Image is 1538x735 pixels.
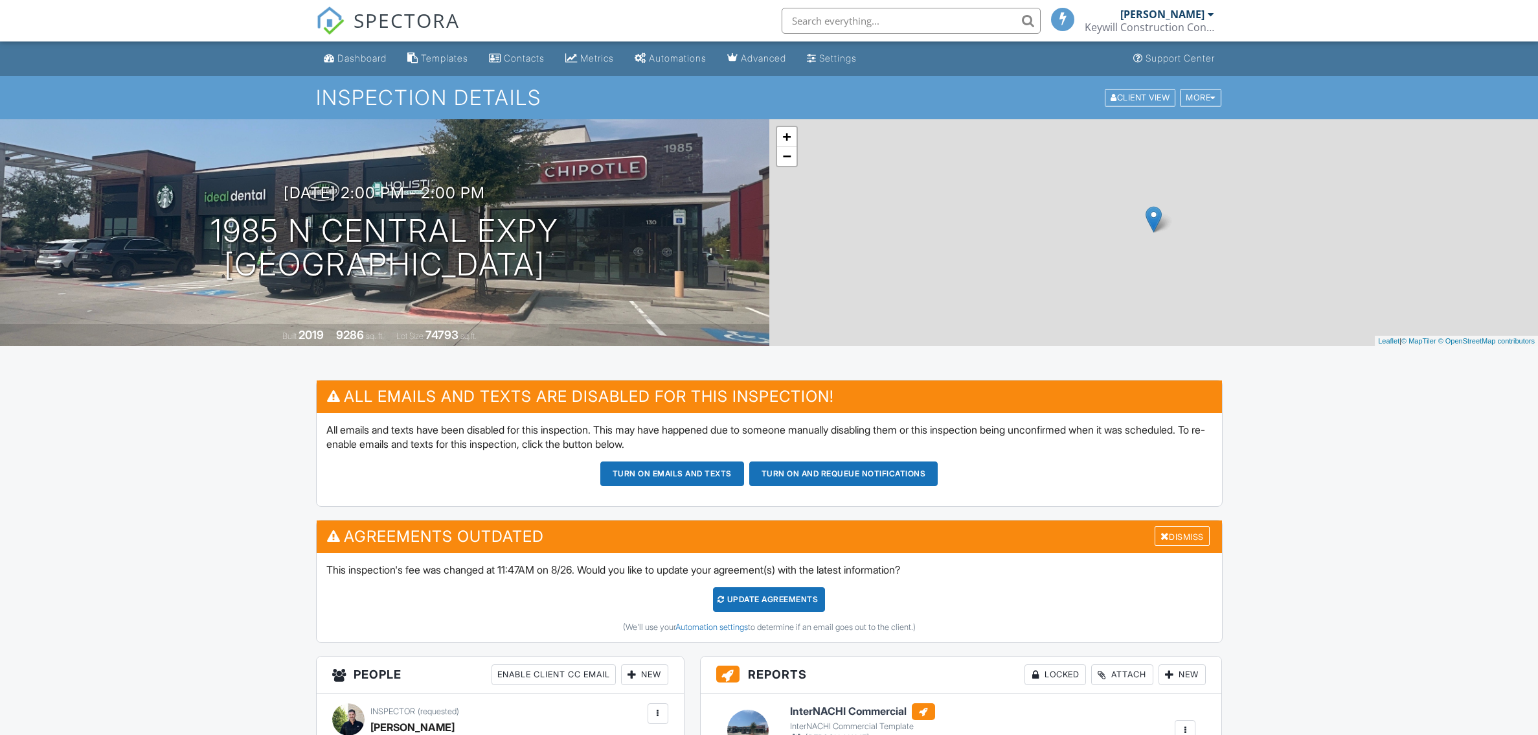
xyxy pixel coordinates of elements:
span: (requested) [418,706,459,716]
a: Automations (Basic) [629,47,712,71]
div: Contacts [504,52,545,64]
div: 9286 [336,328,364,342]
div: Update Agreements [713,587,825,612]
div: 74793 [425,328,458,342]
div: Client View [1105,89,1175,106]
div: Advanced [741,52,786,64]
div: Dashboard [337,52,387,64]
div: New [1159,664,1206,685]
button: Turn on and Requeue Notifications [749,461,938,486]
a: Advanced [722,47,791,71]
span: sq. ft. [366,331,384,341]
a: Settings [802,47,862,71]
a: Zoom out [777,146,797,166]
div: Settings [819,52,857,64]
img: The Best Home Inspection Software - Spectora [316,6,345,35]
a: Contacts [484,47,550,71]
a: Support Center [1128,47,1220,71]
span: Built [282,331,297,341]
a: SPECTORA [316,17,460,45]
a: Templates [402,47,473,71]
div: Templates [421,52,468,64]
a: © OpenStreetMap contributors [1438,337,1535,345]
button: Turn on emails and texts [600,461,744,486]
h6: InterNACHI Commercial [790,703,935,720]
h3: All emails and texts are disabled for this inspection! [317,380,1222,412]
div: Attach [1091,664,1153,685]
span: sq.ft. [460,331,477,341]
h1: 1985 N Central Expy [GEOGRAPHIC_DATA] [210,214,559,283]
div: 2019 [299,328,324,342]
div: More [1180,89,1221,106]
input: Search everything... [782,8,1041,34]
div: Metrics [580,52,614,64]
a: © MapTiler [1401,337,1436,345]
a: Automation settings [675,622,748,632]
h1: Inspection Details [316,86,1223,109]
div: Keywill Construction Consulting, LLC [1085,21,1214,34]
div: This inspection's fee was changed at 11:47AM on 8/26. Would you like to update your agreement(s) ... [317,553,1222,642]
h3: Reports [701,657,1222,694]
div: Support Center [1146,52,1215,64]
a: Zoom in [777,127,797,146]
div: [PERSON_NAME] [1120,8,1204,21]
a: Client View [1103,92,1179,102]
div: InterNACHI Commercial Template [790,721,935,732]
h3: People [317,657,684,694]
div: Enable Client CC Email [492,664,616,685]
div: New [621,664,668,685]
h3: [DATE] 2:00 pm - 2:00 pm [284,184,485,202]
div: Dismiss [1155,526,1210,546]
a: Metrics [560,47,619,71]
div: | [1375,336,1538,347]
a: Dashboard [319,47,392,71]
span: Lot Size [396,331,424,341]
span: SPECTORA [354,6,460,34]
div: Automations [649,52,707,64]
h3: Agreements Outdated [317,520,1222,552]
p: All emails and texts have been disabled for this inspection. This may have happened due to someon... [326,423,1212,452]
span: Inspector [370,706,415,716]
div: (We'll use your to determine if an email goes out to the client.) [326,622,1212,633]
div: Locked [1024,664,1086,685]
a: Leaflet [1378,337,1399,345]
